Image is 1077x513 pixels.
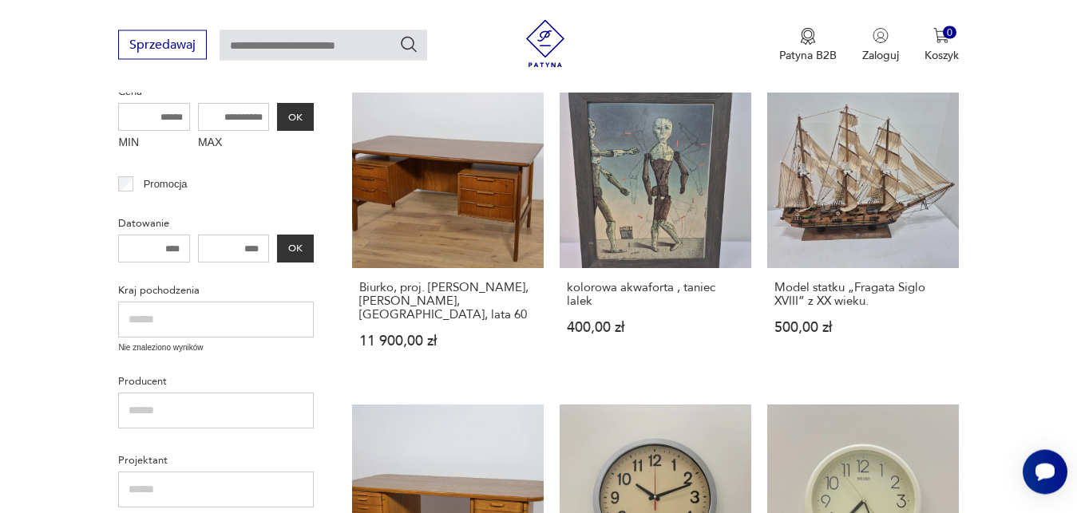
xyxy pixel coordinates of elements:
[118,131,190,156] label: MIN
[118,341,314,354] p: Nie znaleziono wyników
[144,176,188,193] p: Promocja
[198,131,270,156] label: MAX
[352,77,544,379] a: Biurko, proj. G. Omann, Omann Jun, Dania, lata 60Biurko, proj. [PERSON_NAME], [PERSON_NAME], [GEO...
[118,30,207,59] button: Sprzedawaj
[767,77,959,379] a: Model statku „Fragata Siglo XVIII” z XX wieku.Model statku „Fragata Siglo XVIII” z XX wieku.500,0...
[399,34,418,53] button: Szukaj
[779,47,837,62] p: Patyna B2B
[774,321,952,334] p: 500,00 zł
[774,281,952,308] h3: Model statku „Fragata Siglo XVIII” z XX wieku.
[277,103,314,131] button: OK
[567,321,744,334] p: 400,00 zł
[862,47,899,62] p: Zaloguj
[943,26,956,39] div: 0
[925,47,959,62] p: Koszyk
[560,77,751,379] a: kolorowa akwaforta , taniec lalekkolorowa akwaforta , taniec lalek400,00 zł
[1023,449,1067,494] iframe: Smartsupp widget button
[521,19,569,67] img: Patyna - sklep z meblami i dekoracjami vintage
[118,40,207,51] a: Sprzedawaj
[800,27,816,45] img: Ikona medalu
[118,215,314,232] p: Datowanie
[933,27,949,43] img: Ikona koszyka
[359,281,537,322] h3: Biurko, proj. [PERSON_NAME], [PERSON_NAME], [GEOGRAPHIC_DATA], lata 60
[118,373,314,390] p: Producent
[779,27,837,62] a: Ikona medaluPatyna B2B
[779,27,837,62] button: Patyna B2B
[277,235,314,262] button: OK
[925,27,959,62] button: 0Koszyk
[359,334,537,348] p: 11 900,00 zł
[873,27,889,43] img: Ikonka użytkownika
[567,281,744,308] h3: kolorowa akwaforta , taniec lalek
[862,27,899,62] button: Zaloguj
[118,452,314,469] p: Projektant
[118,282,314,299] p: Kraj pochodzenia
[118,83,314,101] p: Cena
